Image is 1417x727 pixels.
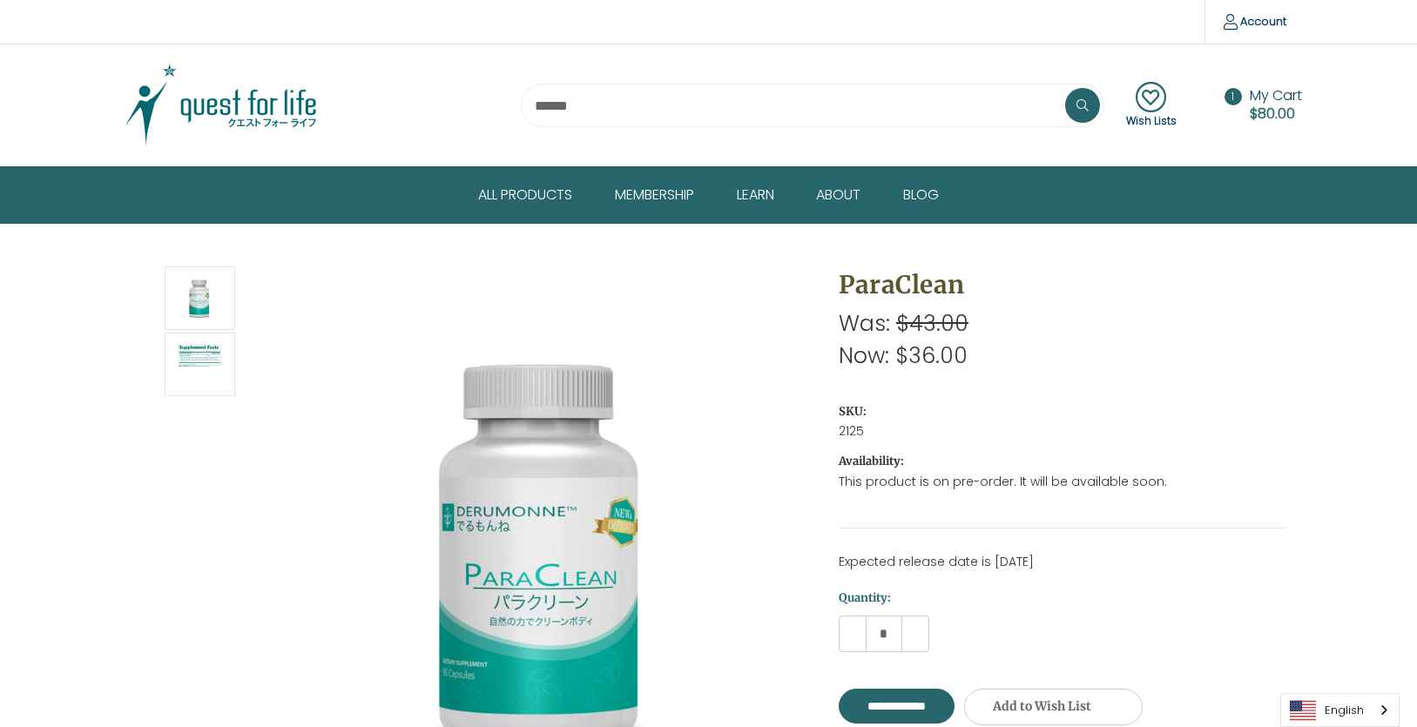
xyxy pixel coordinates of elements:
[112,62,330,149] img: Quest Group
[839,553,1286,571] p: Expected release date is [DATE]
[895,340,968,371] span: $36.00
[896,308,968,339] span: $43.00
[839,403,1282,421] dt: SKU:
[1126,82,1177,129] a: Wish Lists
[465,167,602,223] a: All Products
[1281,694,1399,726] a: English
[839,473,1286,491] dd: This product is on pre-order. It will be available soon.
[178,335,221,394] img: ParaClean
[602,167,724,223] a: Membership
[839,308,890,339] span: Was:
[839,422,1286,441] dd: 2125
[890,167,952,223] a: Blog
[839,589,1286,607] label: Quantity:
[1250,104,1295,124] span: $80.00
[724,167,804,223] a: Learn
[1250,85,1302,105] span: My Cart
[993,698,1091,714] span: Add to Wish List
[964,689,1143,725] a: Add to Wish List
[839,453,1282,470] dt: Availability:
[839,266,1286,303] h1: ParaClean
[1280,693,1400,727] div: Language
[178,269,221,327] img: ParaClean
[1250,85,1306,124] a: Cart with 1 items
[803,167,890,223] a: About
[839,340,889,371] span: Now:
[1280,693,1400,727] aside: Language selected: English
[1225,88,1242,105] span: 1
